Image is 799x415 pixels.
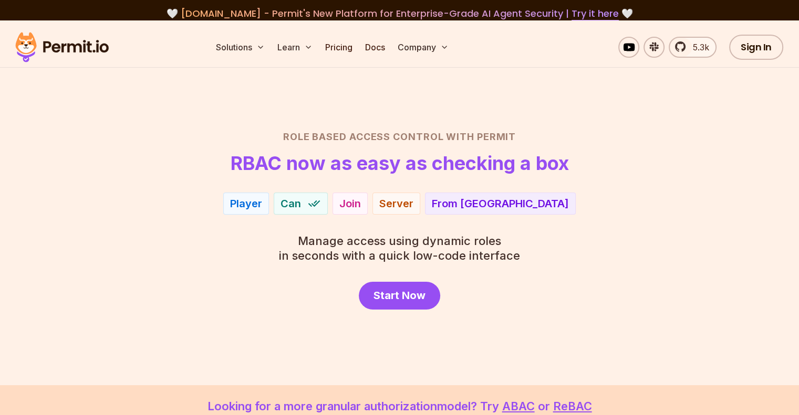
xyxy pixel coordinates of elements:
a: Pricing [321,37,357,58]
div: 🤍 🤍 [25,6,774,21]
div: Server [379,196,413,211]
h1: RBAC now as easy as checking a box [231,153,569,174]
p: Looking for a more granular authorization model? Try or [25,398,774,415]
div: From [GEOGRAPHIC_DATA] [432,196,569,211]
span: Can [281,196,301,211]
span: [DOMAIN_NAME] - Permit's New Platform for Enterprise-Grade AI Agent Security | [181,7,619,20]
div: Player [230,196,262,211]
p: in seconds with a quick low-code interface [279,233,520,263]
img: Permit logo [11,29,113,65]
span: Manage access using dynamic roles [279,233,520,248]
span: 5.3k [687,41,709,54]
a: 5.3k [669,37,717,58]
button: Company [393,37,453,58]
a: Try it here [572,7,619,20]
button: Solutions [212,37,269,58]
button: Learn [273,37,317,58]
div: Join [339,196,361,211]
span: with Permit [446,130,516,144]
a: ABAC [502,399,535,413]
a: ReBAC [553,399,592,413]
a: Sign In [729,35,783,60]
a: Start Now [359,282,440,310]
a: Docs [361,37,389,58]
h2: Role Based Access Control [32,130,767,144]
span: Start Now [373,288,426,303]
